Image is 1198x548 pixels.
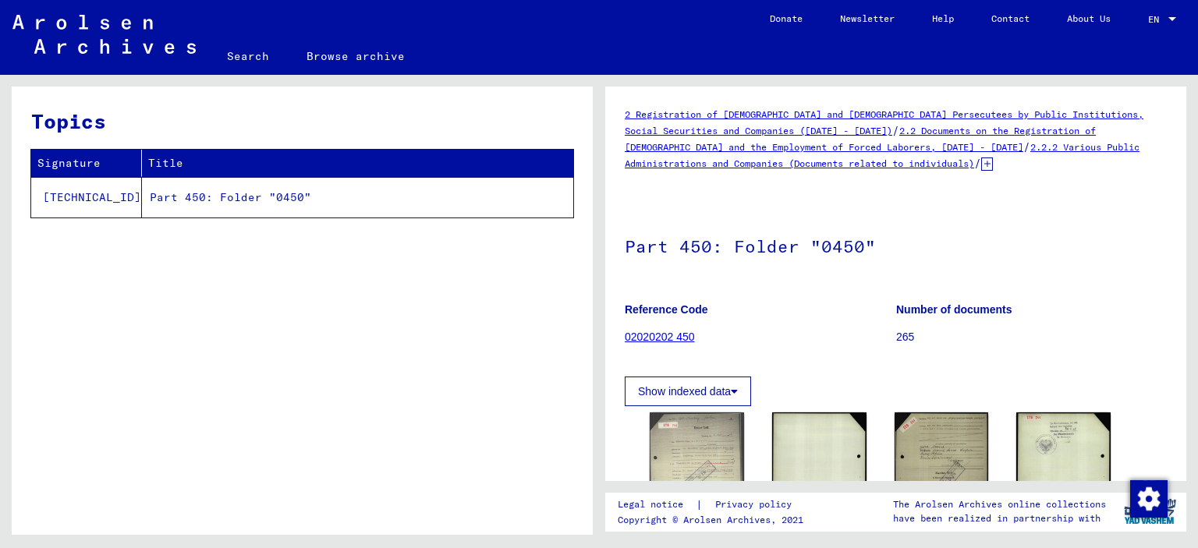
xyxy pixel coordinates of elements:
a: Legal notice [618,497,696,513]
p: Copyright © Arolsen Archives, 2021 [618,513,810,527]
div: | [618,497,810,513]
td: [TECHNICAL_ID] [31,177,142,217]
img: 003.jpg [895,412,989,543]
a: Browse archive [288,37,424,75]
button: Show indexed data [625,377,751,406]
p: have been realized in partnership with [893,511,1106,525]
td: Part 450: Folder "0450" [142,177,573,217]
p: 265 [896,329,1167,345]
img: Change consent [1130,480,1168,518]
b: Number of documents [896,303,1012,316]
span: / [892,123,899,137]
div: Change consent [1129,479,1167,517]
img: 002.jpg [772,412,867,542]
th: Signature [31,150,142,177]
img: 001.jpg [650,412,744,543]
span: EN [1148,14,1165,25]
img: 004.jpg [1016,412,1111,541]
span: / [1023,140,1030,154]
a: Search [208,37,288,75]
a: Privacy policy [703,497,810,513]
h1: Part 450: Folder "0450" [625,210,1167,279]
span: / [974,156,981,170]
p: The Arolsen Archives online collections [893,497,1106,511]
h3: Topics [31,106,572,136]
th: Title [142,150,573,177]
img: Arolsen_neg.svg [12,15,196,54]
img: yv_logo.png [1121,492,1179,531]
a: 02020202 450 [625,331,695,343]
a: 2 Registration of [DEMOGRAPHIC_DATA] and [DEMOGRAPHIC_DATA] Persecutees by Public Institutions, S... [625,108,1143,136]
b: Reference Code [625,303,708,316]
